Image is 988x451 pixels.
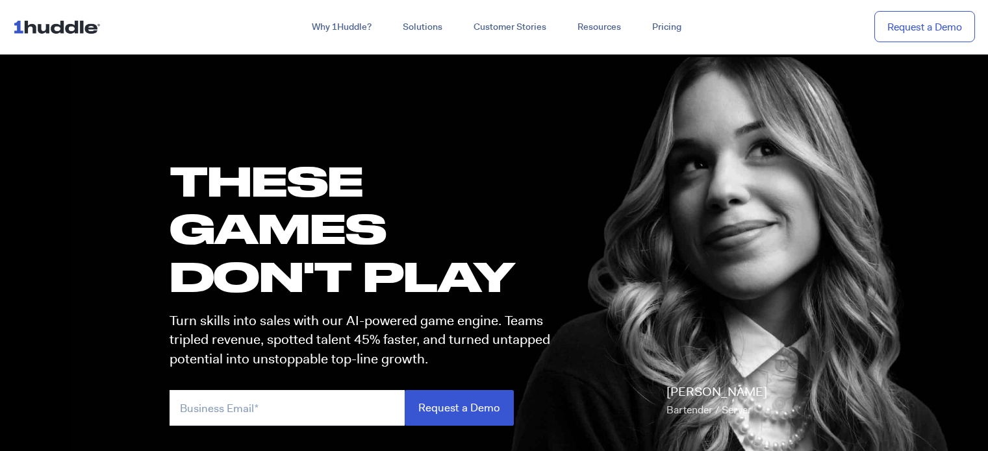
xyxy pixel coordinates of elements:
a: Resources [562,16,637,39]
p: [PERSON_NAME] [666,383,767,419]
img: ... [13,14,106,39]
input: Business Email* [170,390,405,426]
p: Turn skills into sales with our AI-powered game engine. Teams tripled revenue, spotted talent 45%... [170,311,562,369]
a: Solutions [387,16,458,39]
span: Bartender / Server [666,403,752,417]
a: Request a Demo [874,11,975,43]
a: Customer Stories [458,16,562,39]
a: Why 1Huddle? [296,16,387,39]
input: Request a Demo [405,390,514,426]
h1: these GAMES DON'T PLAY [170,157,562,300]
a: Pricing [637,16,697,39]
